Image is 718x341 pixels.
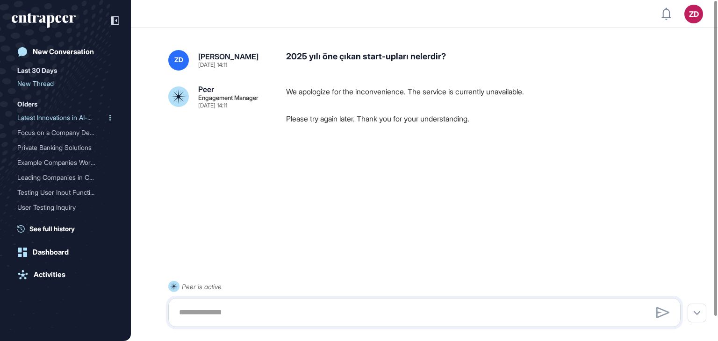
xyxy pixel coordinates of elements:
[198,103,227,108] div: [DATE] 14:11
[17,224,119,234] a: See full history
[17,200,114,215] div: User Testing Inquiry
[12,13,76,28] div: entrapeer-logo
[17,125,114,140] div: Focus on a Company Developing HR Survey Tools
[17,155,106,170] div: Example Companies Working...
[34,270,65,279] div: Activities
[286,85,688,98] p: We apologize for the inconvenience. The service is currently unavailable.
[198,62,227,68] div: [DATE] 14:11
[17,125,106,140] div: Focus on a Company Develo...
[17,185,114,200] div: Testing User Input Functionality
[33,48,94,56] div: New Conversation
[182,281,222,292] div: Peer is active
[198,95,258,101] div: Engagement Manager
[17,99,37,110] div: Olders
[17,170,106,185] div: Leading Companies in Chat...
[29,224,75,234] span: See full history
[17,65,57,76] div: Last 30 Days
[198,85,214,93] div: Peer
[17,76,106,91] div: New Thread
[17,155,114,170] div: Example Companies Working on Agentic AI
[12,243,119,262] a: Dashboard
[17,110,106,125] div: Latest Innovations in AI-...
[17,215,106,230] div: User Test Query
[286,113,688,125] p: Please try again later. Thank you for your understanding.
[17,200,106,215] div: User Testing Inquiry
[17,140,106,155] div: Private Banking Solutions
[198,53,258,60] div: [PERSON_NAME]
[12,265,119,284] a: Activities
[17,76,114,91] div: New Thread
[17,110,114,125] div: Latest Innovations in AI-Driven News Analysis
[33,248,69,256] div: Dashboard
[286,50,688,71] div: 2025 yılı öne çıkan start-upları nelerdir?
[12,43,119,61] a: New Conversation
[17,215,114,230] div: User Test Query
[17,170,114,185] div: Leading Companies in Chatbot Technology
[174,56,183,64] span: ZD
[17,140,114,155] div: Private Banking Solutions
[684,5,703,23] button: ZD
[17,185,106,200] div: Testing User Input Functi...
